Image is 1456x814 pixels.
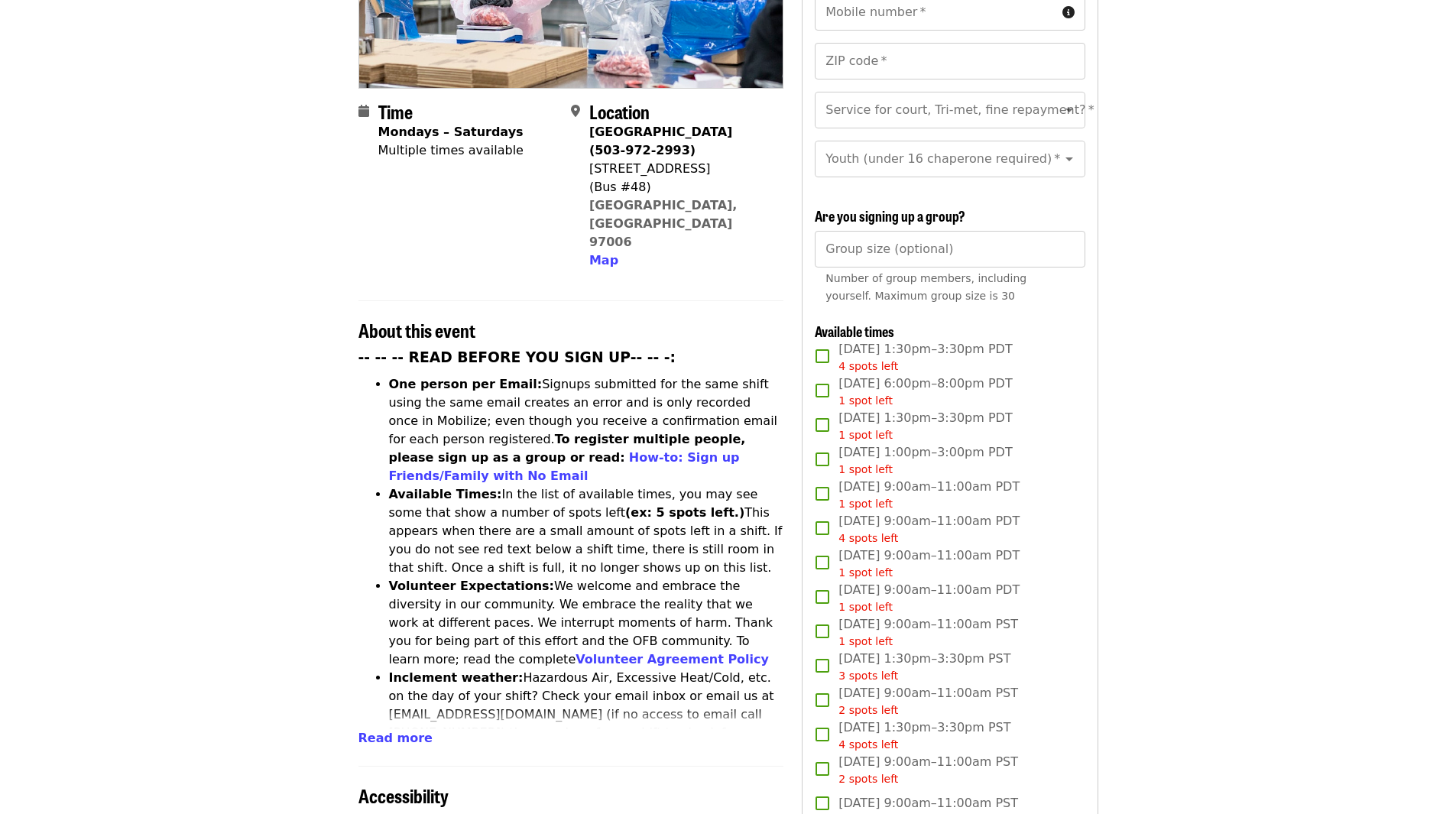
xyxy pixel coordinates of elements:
strong: Volunteer Expectations: [389,579,555,593]
button: Open [1059,99,1080,121]
li: In the list of available times, you may see some that show a number of spots left This appears wh... [389,485,784,577]
strong: -- -- -- READ BEFORE YOU SIGN UP-- -- -: [358,349,676,365]
span: [DATE] 9:00am–11:00am PDT [838,546,1020,581]
span: [DATE] 1:30pm–3:30pm PST [838,650,1010,684]
input: ZIP code [815,43,1085,79]
span: 1 spot left [838,566,893,579]
span: Accessibility [358,782,449,809]
span: Time [378,98,413,125]
i: map-marker-alt icon [571,104,580,118]
div: Multiple times available [378,141,524,160]
strong: Available Times: [389,487,502,501]
span: 1 spot left [838,429,893,441]
div: (Bus #48) [589,178,771,196]
span: About this event [358,316,475,343]
input: [object Object] [815,231,1085,268]
span: [DATE] 1:00pm–3:00pm PDT [838,443,1012,478]
span: 2 spots left [838,773,898,785]
li: Signups submitted for the same shift using the same email creates an error and is only recorded o... [389,375,784,485]
span: [DATE] 1:30pm–3:30pm PDT [838,340,1012,375]
span: [DATE] 6:00pm–8:00pm PDT [838,375,1012,409]
span: 4 spots left [838,738,898,751]
strong: (ex: 5 spots left.) [625,505,744,520]
span: Available times [815,321,894,341]
span: Map [589,253,618,268]
span: [DATE] 9:00am–11:00am PDT [838,581,1020,615]
span: 4 spots left [838,532,898,544]
span: 1 spot left [838,635,893,647]
span: Location [589,98,650,125]
button: Map [589,251,618,270]
span: [DATE] 1:30pm–3:30pm PDT [838,409,1012,443]
a: [GEOGRAPHIC_DATA], [GEOGRAPHIC_DATA] 97006 [589,198,738,249]
span: [DATE] 9:00am–11:00am PST [838,794,1018,812]
span: 1 spot left [838,394,893,407]
strong: To register multiple people, please sign up as a group or read: [389,432,746,465]
strong: [GEOGRAPHIC_DATA] (503-972-2993) [589,125,732,157]
strong: One person per Email: [389,377,543,391]
button: Open [1059,148,1080,170]
strong: Inclement weather: [389,670,524,685]
li: We welcome and embrace the diversity in our community. We embrace the reality that we work at dif... [389,577,784,669]
span: 4 spots left [838,360,898,372]
strong: Mondays – Saturdays [378,125,524,139]
span: 2 spots left [838,704,898,716]
span: 1 spot left [838,463,893,475]
span: 1 spot left [838,498,893,510]
a: How-to: Sign up Friends/Family with No Email [389,450,740,483]
span: [DATE] 9:00am–11:00am PST [838,684,1018,718]
a: Volunteer Agreement Policy [576,652,769,666]
div: [STREET_ADDRESS] [589,160,771,178]
span: [DATE] 9:00am–11:00am PST [838,753,1018,787]
i: circle-info icon [1062,5,1075,20]
span: [DATE] 9:00am–11:00am PDT [838,478,1020,512]
span: 3 spots left [838,670,898,682]
span: Read more [358,731,433,745]
li: Hazardous Air, Excessive Heat/Cold, etc. on the day of your shift? Check your email inbox or emai... [389,669,784,760]
span: Number of group members, including yourself. Maximum group size is 30 [825,272,1026,302]
span: [DATE] 1:30pm–3:30pm PST [838,718,1010,753]
span: Are you signing up a group? [815,206,965,225]
span: 1 spot left [838,601,893,613]
i: calendar icon [358,104,369,118]
span: [DATE] 9:00am–11:00am PDT [838,512,1020,546]
button: Read more [358,729,433,748]
span: [DATE] 9:00am–11:00am PST [838,615,1018,650]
